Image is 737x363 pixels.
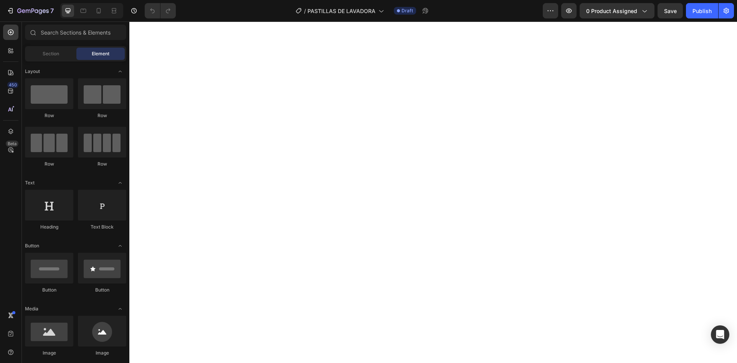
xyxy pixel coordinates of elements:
[25,305,38,312] span: Media
[25,179,35,186] span: Text
[114,65,126,78] span: Toggle open
[114,303,126,315] span: Toggle open
[686,3,718,18] button: Publish
[43,50,59,57] span: Section
[25,242,39,249] span: Button
[78,350,126,356] div: Image
[402,7,413,14] span: Draft
[78,161,126,167] div: Row
[114,240,126,252] span: Toggle open
[304,7,306,15] span: /
[6,141,18,147] div: Beta
[7,82,18,88] div: 450
[25,161,73,167] div: Row
[114,177,126,189] span: Toggle open
[50,6,54,15] p: 7
[580,3,654,18] button: 0 product assigned
[25,287,73,293] div: Button
[658,3,683,18] button: Save
[145,3,176,18] div: Undo/Redo
[25,112,73,119] div: Row
[78,112,126,119] div: Row
[307,7,375,15] span: PASTILLAS DE LAVADORA
[129,22,737,363] iframe: Design area
[586,7,637,15] span: 0 product assigned
[692,7,712,15] div: Publish
[92,50,109,57] span: Element
[664,8,677,14] span: Save
[25,224,73,230] div: Heading
[711,325,729,344] div: Open Intercom Messenger
[78,224,126,230] div: Text Block
[25,350,73,356] div: Image
[3,3,57,18] button: 7
[78,287,126,293] div: Button
[25,68,40,75] span: Layout
[25,25,126,40] input: Search Sections & Elements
